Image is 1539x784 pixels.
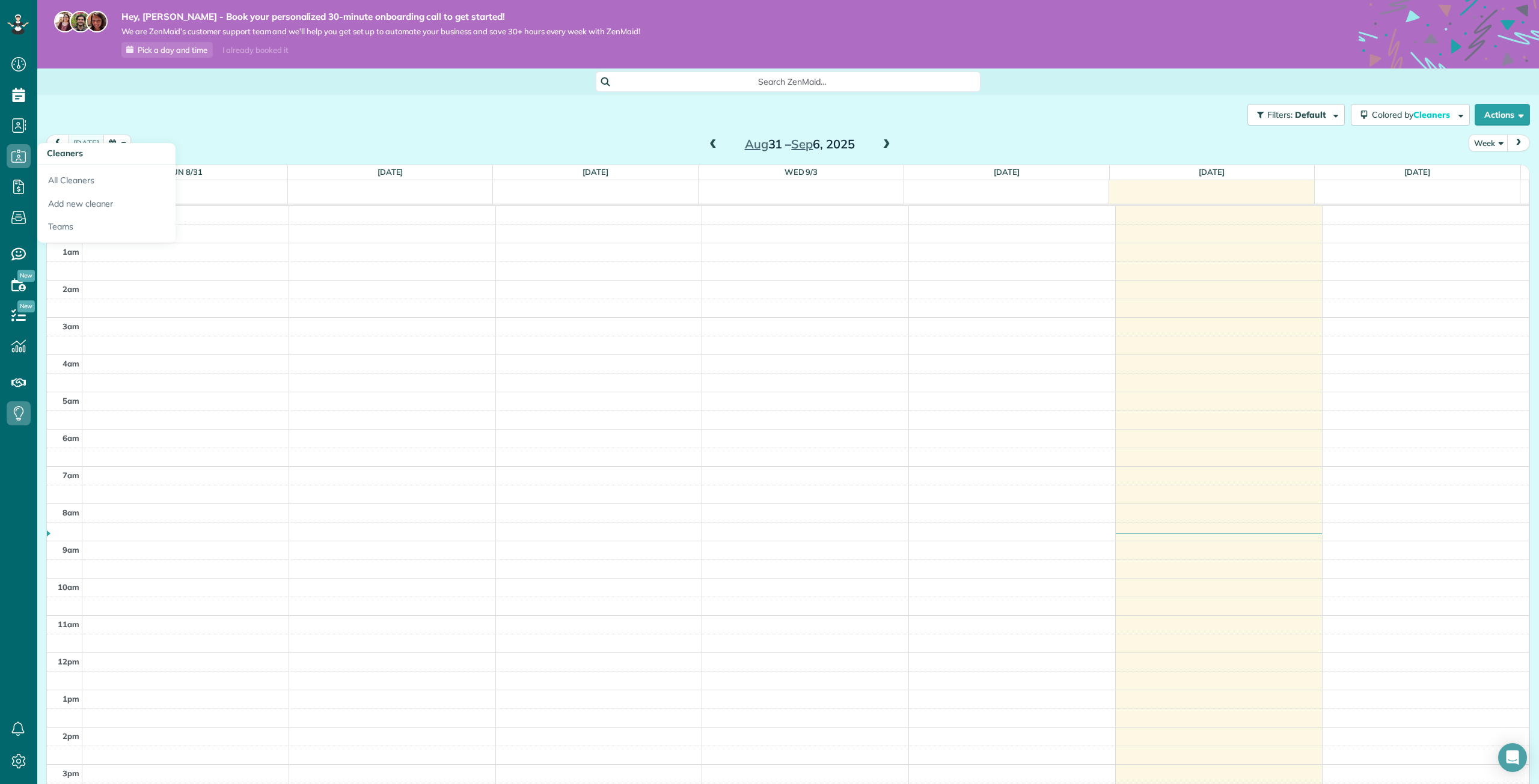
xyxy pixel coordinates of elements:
a: [DATE] [1199,167,1225,177]
span: Colored by [1372,109,1454,120]
div: Open Intercom Messenger [1498,743,1527,772]
a: Pick a day and time [121,42,213,58]
span: 7am [63,470,79,480]
span: Aug [745,136,768,151]
button: Actions [1475,104,1530,126]
span: 11am [58,619,79,629]
span: Filters: [1267,109,1293,120]
span: 1pm [63,694,79,703]
span: 10am [58,582,79,592]
span: Pick a day and time [138,45,207,55]
a: [DATE] [994,167,1020,177]
span: 2am [63,284,79,294]
a: Wed 9/3 [785,167,818,177]
span: 8am [63,508,79,517]
button: Week [1469,135,1508,151]
a: [DATE] [1404,167,1430,177]
span: 12pm [58,657,79,666]
span: 1am [63,247,79,257]
span: New [17,300,35,312]
strong: Hey, [PERSON_NAME] - Book your personalized 30-minute onboarding call to get started! [121,11,640,23]
button: [DATE] [68,135,105,151]
span: We are ZenMaid’s customer support team and we’ll help you get set up to automate your business an... [121,26,640,37]
span: Cleaners [47,148,83,159]
span: 3pm [63,768,79,778]
button: next [1507,135,1530,151]
a: Add new cleaner [37,192,176,216]
a: [DATE] [378,167,403,177]
span: 3am [63,321,79,331]
div: I already booked it [215,43,295,58]
button: Filters: Default [1247,104,1345,126]
span: 2pm [63,731,79,741]
a: Sun 8/31 [167,167,203,177]
a: [DATE] [583,167,608,177]
span: New [17,270,35,282]
span: 6am [63,433,79,443]
a: Teams [37,215,176,243]
a: All Cleaners [37,165,176,192]
img: jorge-587dff0eeaa6aab1f244e6dc62b8924c3b6ad411094392a53c71c6c4a576187d.jpg [70,11,91,32]
span: Default [1295,109,1327,120]
span: Sep [791,136,813,151]
button: Colored byCleaners [1351,104,1470,126]
span: 4am [63,359,79,368]
a: Filters: Default [1241,104,1345,126]
span: 9am [63,545,79,555]
h2: 31 – 6, 2025 [724,138,875,151]
button: prev [46,135,69,151]
span: Cleaners [1413,109,1452,120]
img: michelle-19f622bdf1676172e81f8f8fba1fb50e276960ebfe0243fe18214015130c80e4.jpg [86,11,108,32]
span: 5am [63,396,79,406]
img: maria-72a9807cf96188c08ef61303f053569d2e2a8a1cde33d635c8a3ac13582a053d.jpg [54,11,76,32]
